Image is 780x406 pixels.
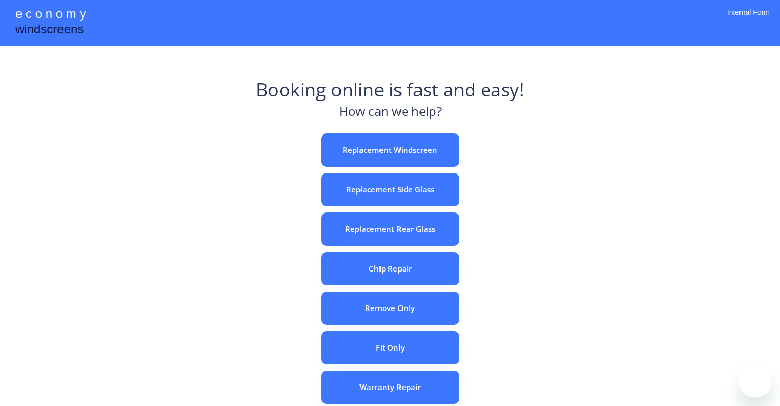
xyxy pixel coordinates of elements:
[339,103,442,126] div: How can we help?
[739,365,772,398] iframe: Button to launch messaging window
[321,212,459,246] button: Replacement Rear Glass
[321,252,459,285] button: Chip Repair
[321,331,459,364] button: Fit Only
[727,8,770,31] div: Internal Form
[321,173,459,206] button: Replacement Side Glass
[15,5,86,25] div: e c o n o m y
[321,371,459,404] button: Warranty Repair
[256,77,524,103] div: Booking online is fast and easy!
[321,133,459,167] button: Replacement Windscreen
[321,292,459,325] button: Remove Only
[15,21,84,41] div: windscreens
